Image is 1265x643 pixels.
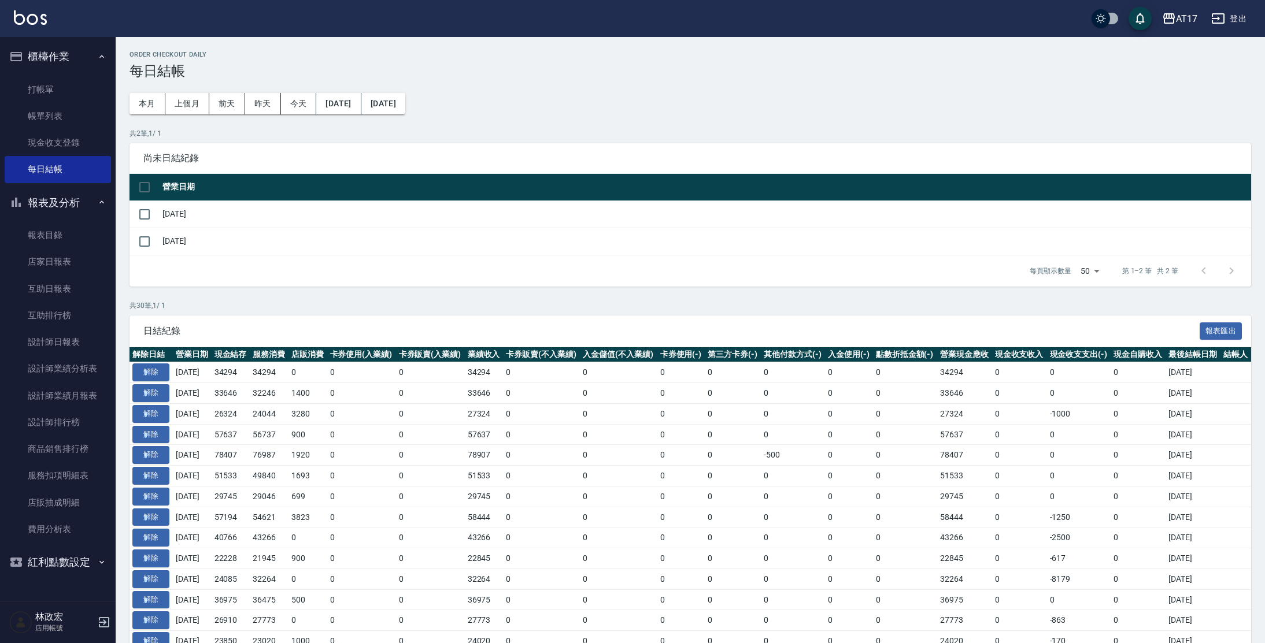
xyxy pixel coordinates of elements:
td: [DATE] [1166,548,1220,569]
td: 0 [503,589,580,610]
td: 36975 [465,589,504,610]
td: 36975 [212,589,250,610]
td: [DATE] [173,445,212,466]
button: 解除 [132,611,169,629]
td: 32264 [937,568,992,589]
td: 0 [992,466,1047,486]
td: 0 [503,362,580,383]
td: 56737 [250,424,288,445]
button: [DATE] [316,93,361,114]
a: 設計師業績月報表 [5,382,111,409]
td: 0 [705,403,761,424]
td: 0 [657,445,705,466]
th: 營業日期 [173,347,212,362]
td: 0 [580,507,657,527]
td: 1693 [288,466,327,486]
td: 0 [825,403,873,424]
td: 0 [657,507,705,527]
button: 本月 [130,93,165,114]
td: 22845 [465,548,504,569]
td: 0 [657,486,705,507]
td: 22228 [212,548,250,569]
td: 0 [992,362,1047,383]
td: [DATE] [160,200,1251,228]
td: 51533 [212,466,250,486]
td: 0 [288,362,327,383]
td: 29745 [937,486,992,507]
td: 0 [327,589,396,610]
td: 0 [1111,403,1166,424]
td: 0 [873,362,937,383]
td: 33646 [212,383,250,404]
td: 0 [580,362,657,383]
td: 40766 [212,527,250,548]
td: 0 [396,589,465,610]
td: 0 [825,362,873,383]
h3: 每日結帳 [130,63,1251,79]
td: 0 [705,548,761,569]
td: 0 [327,466,396,486]
td: 0 [992,568,1047,589]
th: 入金儲值(不入業績) [580,347,657,362]
td: 0 [580,445,657,466]
td: 0 [327,486,396,507]
td: 0 [705,486,761,507]
td: 0 [503,424,580,445]
a: 店販抽成明細 [5,489,111,516]
td: 78907 [465,445,504,466]
td: 27324 [937,403,992,424]
td: 0 [288,527,327,548]
a: 店家日報表 [5,248,111,275]
a: 設計師排行榜 [5,409,111,436]
p: 共 30 筆, 1 / 1 [130,300,1251,311]
td: -1250 [1047,507,1111,527]
td: 0 [327,445,396,466]
td: 0 [503,486,580,507]
td: 0 [705,383,761,404]
td: 0 [873,403,937,424]
td: 24044 [250,403,288,424]
td: 0 [396,486,465,507]
th: 第三方卡券(-) [705,347,761,362]
td: 0 [396,424,465,445]
td: 0 [1047,424,1111,445]
td: 43266 [250,527,288,548]
div: 50 [1076,255,1104,287]
button: AT17 [1157,7,1202,31]
td: 36475 [250,589,288,610]
td: 0 [327,527,396,548]
td: [DATE] [1166,445,1220,466]
td: 0 [761,424,825,445]
th: 卡券販賣(不入業績) [503,347,580,362]
td: 0 [657,527,705,548]
td: 29046 [250,486,288,507]
a: 互助排行榜 [5,302,111,329]
th: 其他付款方式(-) [761,347,825,362]
td: 0 [288,568,327,589]
td: 34294 [250,362,288,383]
td: 22845 [937,548,992,569]
button: 昨天 [245,93,281,114]
td: -1000 [1047,403,1111,424]
td: 0 [992,548,1047,569]
button: 解除 [132,488,169,506]
td: 699 [288,486,327,507]
td: 0 [503,527,580,548]
td: 0 [396,466,465,486]
td: [DATE] [173,589,212,610]
td: 32264 [465,568,504,589]
td: 34294 [212,362,250,383]
td: 0 [1111,362,1166,383]
td: 0 [705,527,761,548]
button: 解除 [132,405,169,423]
td: 34294 [465,362,504,383]
button: 前天 [209,93,245,114]
button: 解除 [132,529,169,547]
td: 29745 [465,486,504,507]
button: 解除 [132,446,169,464]
td: 0 [503,548,580,569]
td: 0 [825,527,873,548]
td: 0 [705,362,761,383]
td: 0 [873,486,937,507]
td: 51533 [937,466,992,486]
